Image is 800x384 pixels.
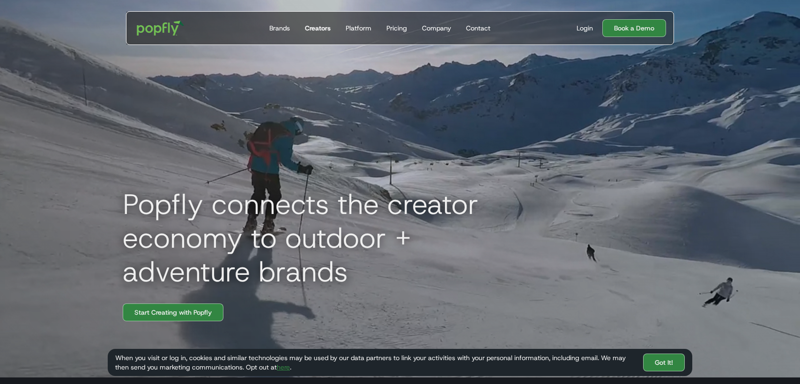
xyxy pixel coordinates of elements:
div: Pricing [386,23,407,33]
div: Company [422,23,451,33]
div: Login [577,23,593,33]
a: Start Creating with Popfly [123,303,223,321]
a: home [130,14,191,42]
div: Contact [466,23,490,33]
div: When you visit or log in, cookies and similar technologies may be used by our data partners to li... [115,353,636,372]
a: Platform [342,12,375,44]
a: Got It! [643,354,685,371]
div: Brands [269,23,290,33]
div: Creators [305,23,331,33]
a: Brands [266,12,294,44]
a: Creators [301,12,334,44]
a: Contact [462,12,494,44]
a: Book a Demo [602,19,666,37]
div: Platform [346,23,371,33]
a: here [277,363,290,371]
a: Login [573,23,597,33]
a: Pricing [383,12,411,44]
a: Company [418,12,455,44]
h1: Popfly connects the creator economy to outdoor + adventure brands [115,187,537,288]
